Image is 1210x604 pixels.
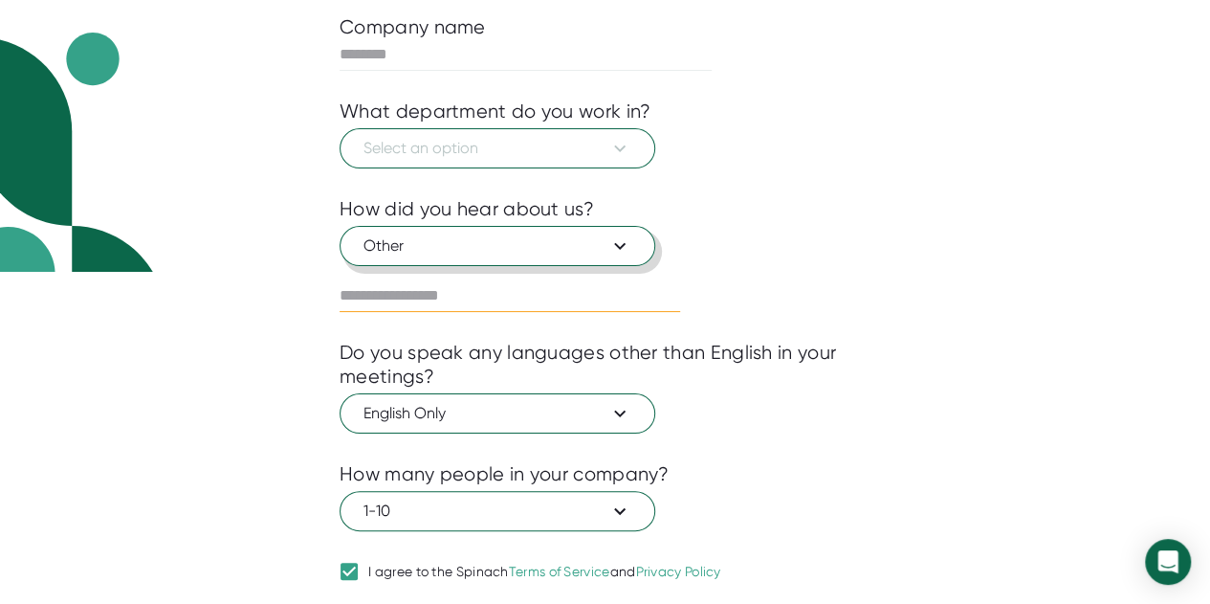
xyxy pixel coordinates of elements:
[340,128,655,168] button: Select an option
[340,226,655,266] button: Other
[340,341,870,389] div: Do you speak any languages other than English in your meetings?
[363,402,631,425] span: English Only
[363,500,631,523] span: 1-10
[509,564,610,579] a: Terms of Service
[363,137,631,160] span: Select an option
[1145,539,1191,585] div: Open Intercom Messenger
[340,15,486,39] div: Company name
[340,393,655,434] button: English Only
[340,100,650,123] div: What department do you work in?
[340,197,594,221] div: How did you hear about us?
[635,564,720,579] a: Privacy Policy
[340,491,655,531] button: 1-10
[368,564,721,581] div: I agree to the Spinach and
[340,462,670,486] div: How many people in your company?
[363,235,631,257] span: Other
